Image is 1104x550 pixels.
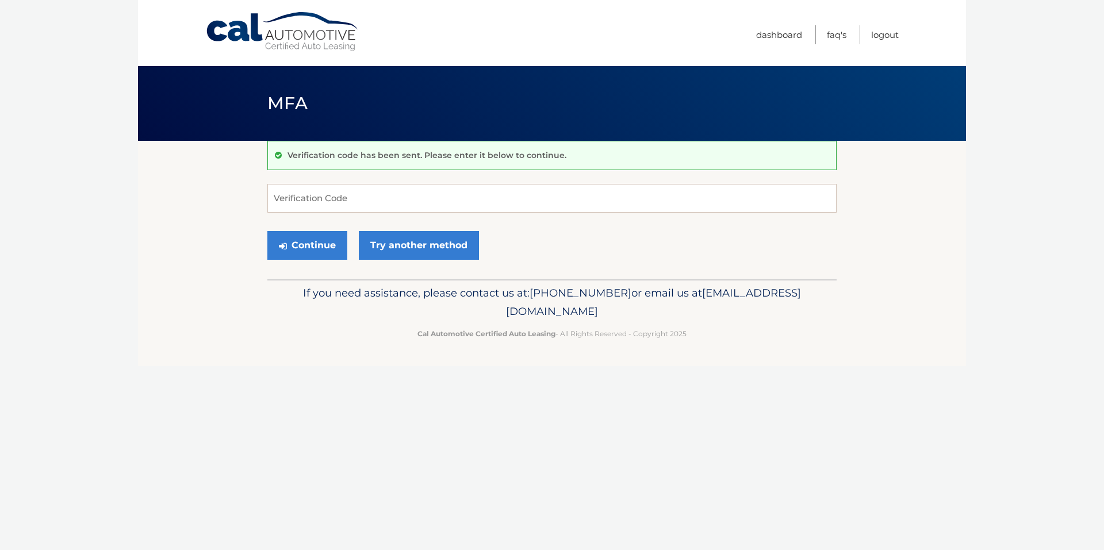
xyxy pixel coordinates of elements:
span: [EMAIL_ADDRESS][DOMAIN_NAME] [506,286,801,318]
a: Dashboard [756,25,802,44]
button: Continue [267,231,347,260]
span: [PHONE_NUMBER] [530,286,631,299]
p: Verification code has been sent. Please enter it below to continue. [287,150,566,160]
strong: Cal Automotive Certified Auto Leasing [417,329,555,338]
span: MFA [267,93,308,114]
a: Try another method [359,231,479,260]
p: - All Rights Reserved - Copyright 2025 [275,328,829,340]
a: FAQ's [827,25,846,44]
p: If you need assistance, please contact us at: or email us at [275,284,829,321]
input: Verification Code [267,184,837,213]
a: Cal Automotive [205,11,361,52]
a: Logout [871,25,899,44]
